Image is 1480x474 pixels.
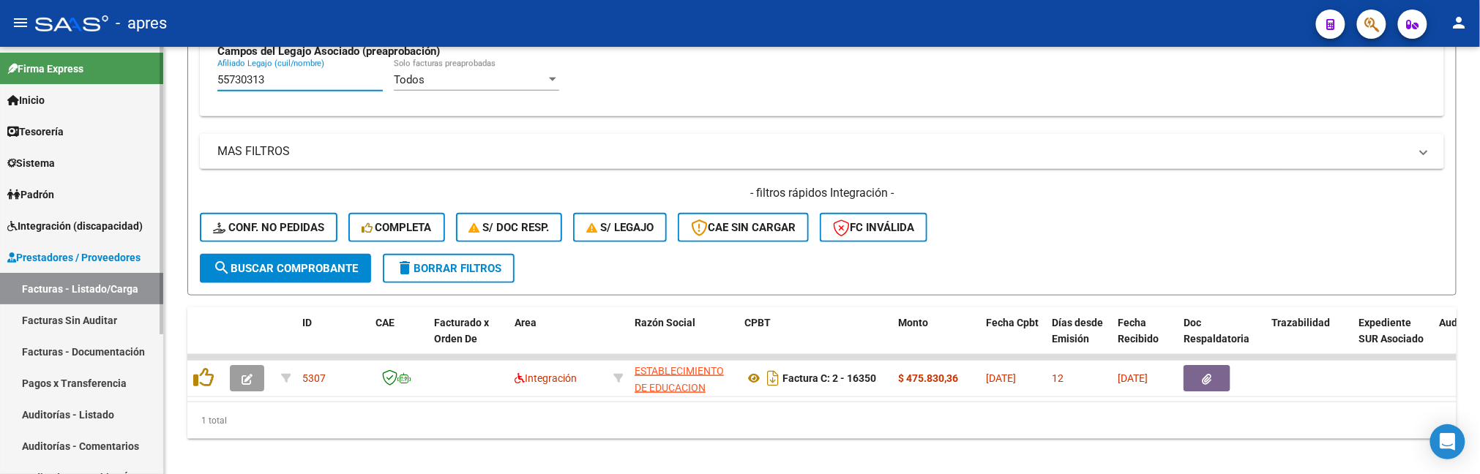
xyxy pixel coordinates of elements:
[898,372,958,384] strong: $ 475.830,36
[370,307,428,372] datatable-header-cell: CAE
[1353,307,1434,372] datatable-header-cell: Expediente SUR Asociado
[12,14,29,31] mat-icon: menu
[434,317,489,345] span: Facturado x Orden De
[187,402,1457,439] div: 1 total
[1118,317,1159,345] span: Fecha Recibido
[980,307,1046,372] datatable-header-cell: Fecha Cpbt
[509,307,608,372] datatable-header-cell: Area
[1359,317,1424,345] span: Expediente SUR Asociado
[213,262,358,275] span: Buscar Comprobante
[217,45,440,58] strong: Campos del Legajo Asociado (preaprobación)
[1451,14,1468,31] mat-icon: person
[383,254,515,283] button: Borrar Filtros
[375,317,395,328] span: CAE
[1052,372,1064,384] span: 12
[428,307,509,372] datatable-header-cell: Facturado x Orden De
[200,213,337,242] button: Conf. no pedidas
[200,185,1444,201] h4: - filtros rápidos Integración -
[1184,317,1249,345] span: Doc Respaldatoria
[200,134,1444,169] mat-expansion-panel-header: MAS FILTROS
[1112,307,1178,372] datatable-header-cell: Fecha Recibido
[515,372,577,384] span: Integración
[1046,307,1112,372] datatable-header-cell: Días desde Emisión
[1266,307,1353,372] datatable-header-cell: Trazabilidad
[820,213,927,242] button: FC Inválida
[586,221,654,234] span: S/ legajo
[629,307,739,372] datatable-header-cell: Razón Social
[217,143,1409,159] mat-panel-title: MAS FILTROS
[782,372,876,384] strong: Factura C: 2 - 16350
[635,365,730,426] span: ESTABLECIMIENTO DE EDUCACION ESPECIAL SER FELIZ S. R. L.
[515,317,537,328] span: Area
[763,366,782,390] i: Descargar documento
[744,317,771,328] span: CPBT
[7,155,55,171] span: Sistema
[986,372,1016,384] span: [DATE]
[898,317,928,328] span: Monto
[691,221,796,234] span: CAE SIN CARGAR
[200,254,371,283] button: Buscar Comprobante
[833,221,914,234] span: FC Inválida
[362,221,432,234] span: Completa
[116,7,167,39] span: - apres
[1271,317,1331,328] span: Trazabilidad
[678,213,809,242] button: CAE SIN CARGAR
[396,259,414,276] mat-icon: delete
[7,61,83,77] span: Firma Express
[739,307,892,372] datatable-header-cell: CPBT
[213,259,231,276] mat-icon: search
[1118,372,1148,384] span: [DATE]
[1178,307,1266,372] datatable-header-cell: Doc Respaldatoria
[892,307,980,372] datatable-header-cell: Monto
[456,213,563,242] button: S/ Doc Resp.
[573,213,667,242] button: S/ legajo
[213,221,324,234] span: Conf. no pedidas
[396,262,501,275] span: Borrar Filtros
[986,317,1039,328] span: Fecha Cpbt
[302,317,312,328] span: ID
[1430,424,1465,459] div: Open Intercom Messenger
[7,187,54,203] span: Padrón
[7,124,64,140] span: Tesorería
[469,221,550,234] span: S/ Doc Resp.
[7,218,143,234] span: Integración (discapacidad)
[394,73,425,86] span: Todos
[635,363,733,394] div: 30657156406
[7,92,45,108] span: Inicio
[348,213,445,242] button: Completa
[7,249,141,266] span: Prestadores / Proveedores
[296,307,370,372] datatable-header-cell: ID
[1052,317,1103,345] span: Días desde Emisión
[635,317,695,328] span: Razón Social
[302,372,326,384] span: 5307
